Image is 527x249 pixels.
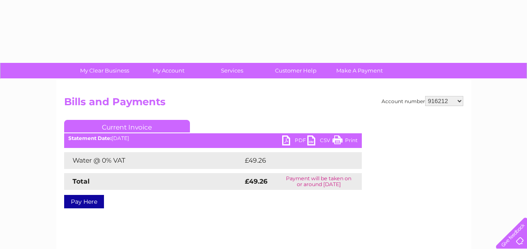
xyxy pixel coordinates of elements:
div: Account number [382,96,463,106]
a: Current Invoice [64,120,190,132]
h2: Bills and Payments [64,96,463,112]
a: Print [332,135,358,148]
a: Services [197,63,267,78]
td: Payment will be taken on or around [DATE] [276,173,362,190]
a: PDF [282,135,307,148]
b: Statement Date: [68,135,112,141]
strong: £49.26 [245,177,267,185]
td: £49.26 [243,152,345,169]
a: Customer Help [261,63,330,78]
td: Water @ 0% VAT [64,152,243,169]
a: Pay Here [64,195,104,208]
div: [DATE] [64,135,362,141]
a: My Clear Business [70,63,139,78]
a: Make A Payment [325,63,394,78]
a: CSV [307,135,332,148]
strong: Total [73,177,90,185]
a: My Account [134,63,203,78]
